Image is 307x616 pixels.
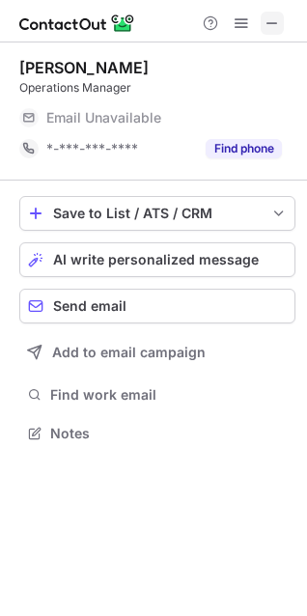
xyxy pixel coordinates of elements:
[53,298,126,314] span: Send email
[53,206,262,221] div: Save to List / ATS / CRM
[52,345,206,360] span: Add to email campaign
[19,420,295,447] button: Notes
[19,12,135,35] img: ContactOut v5.3.10
[19,242,295,277] button: AI write personalized message
[19,79,295,97] div: Operations Manager
[53,252,259,267] span: AI write personalized message
[19,289,295,323] button: Send email
[19,381,295,408] button: Find work email
[19,335,295,370] button: Add to email campaign
[46,109,161,126] span: Email Unavailable
[206,139,282,158] button: Reveal Button
[50,425,288,442] span: Notes
[19,58,149,77] div: [PERSON_NAME]
[19,196,295,231] button: save-profile-one-click
[50,386,288,404] span: Find work email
